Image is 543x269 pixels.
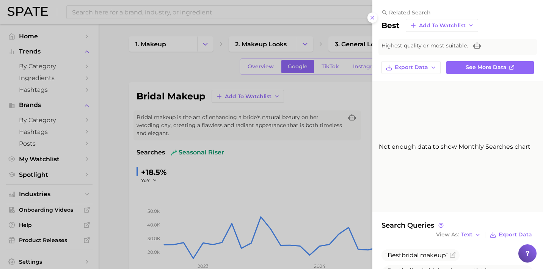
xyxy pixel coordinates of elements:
[381,221,445,230] span: Search Queries
[488,230,534,240] button: Export Data
[466,64,507,71] span: See more data
[436,233,459,237] span: View As
[406,19,478,32] button: Add to Watchlist
[461,233,472,237] span: Text
[372,82,537,212] div: Not enough data to show Monthly Searches chart
[450,252,456,258] button: Flag as miscategorized or irrelevant
[381,21,400,30] h2: best
[381,61,441,74] button: Export Data
[385,252,448,259] span: bridal makeup
[434,230,483,240] button: View AsText
[499,231,532,238] span: Export Data
[388,252,402,259] span: Best
[419,22,466,29] span: Add to Watchlist
[389,9,431,16] span: related search
[381,42,468,50] span: Highest quality or most suitable.
[395,64,428,71] span: Export Data
[446,61,534,74] a: See more data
